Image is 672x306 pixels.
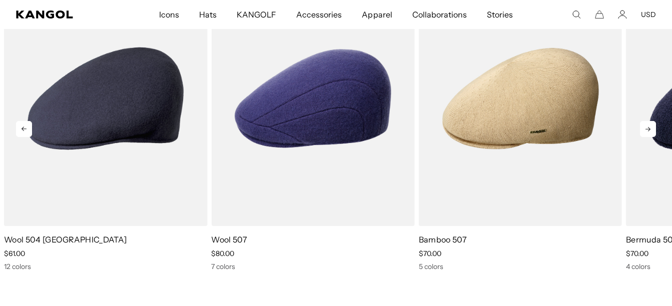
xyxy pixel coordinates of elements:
span: $61.00 [4,249,25,258]
a: Wool 504 [GEOGRAPHIC_DATA] [4,234,127,244]
a: Bamboo 507 [419,234,467,244]
div: 7 colors [211,262,414,271]
summary: Search here [572,10,581,19]
button: USD [641,10,656,19]
div: 12 colors [4,262,207,271]
button: Cart [595,10,604,19]
span: $80.00 [211,249,234,258]
a: Wool 507 [211,234,247,244]
a: Account [618,10,627,19]
span: $70.00 [419,249,441,258]
div: 5 colors [419,262,622,271]
a: Kangol [16,10,105,18]
span: $70.00 [626,249,648,258]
